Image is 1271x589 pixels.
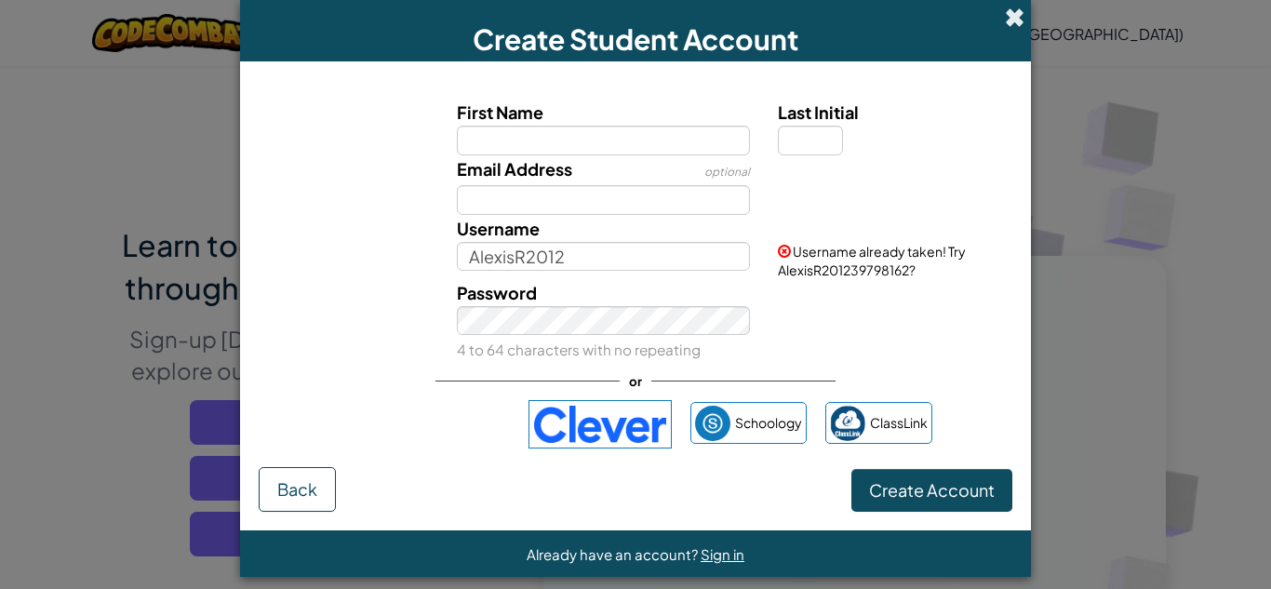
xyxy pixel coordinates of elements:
small: 4 to 64 characters with no repeating [457,341,701,358]
span: Last Initial [778,101,859,123]
span: Create Student Account [473,21,798,57]
span: Username [457,218,540,239]
span: Back [277,478,317,500]
button: Back [259,467,336,512]
span: Username already taken! Try AlexisR201239798162? [778,243,966,278]
span: Schoology [735,409,802,436]
span: optional [704,165,750,179]
iframe: Sign in with Google Button [330,404,519,445]
button: Create Account [851,469,1012,512]
span: First Name [457,101,543,123]
img: clever-logo-blue.png [528,400,672,448]
img: schoology.png [695,406,730,441]
img: classlink-logo-small.png [830,406,865,441]
span: Email Address [457,158,572,180]
span: or [620,368,651,395]
span: ClassLink [870,409,928,436]
span: Already have an account? [527,545,701,563]
a: Sign in [701,545,744,563]
span: Password [457,282,537,303]
span: Create Account [869,479,995,501]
